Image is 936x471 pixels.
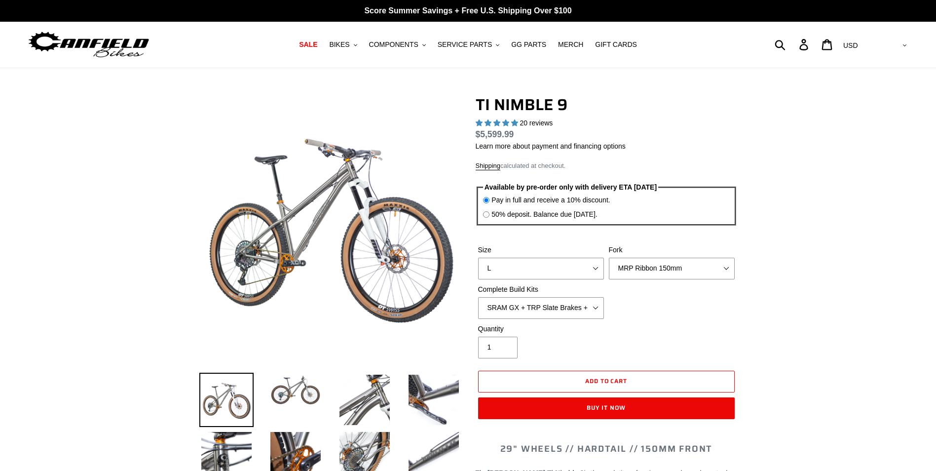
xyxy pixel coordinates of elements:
a: Shipping [476,162,501,170]
div: calculated at checkout. [476,161,737,171]
button: Add to cart [478,371,735,392]
span: Add to cart [585,376,628,386]
span: 29" WHEELS // HARDTAIL // 150MM FRONT [500,442,712,456]
button: BIKES [324,38,362,51]
label: Size [478,245,604,255]
span: MERCH [558,40,583,49]
a: MERCH [553,38,588,51]
span: SALE [299,40,317,49]
input: Search [780,34,805,55]
label: 50% deposit. Balance due [DATE]. [491,209,598,220]
a: GG PARTS [506,38,551,51]
label: Fork [609,245,735,255]
h1: TI NIMBLE 9 [476,95,737,114]
img: Load image into Gallery viewer, TI NIMBLE 9 [337,373,392,427]
span: $5,599.99 [476,129,514,139]
span: 20 reviews [520,119,553,127]
img: Load image into Gallery viewer, TI NIMBLE 9 [199,373,254,427]
span: SERVICE PARTS [438,40,492,49]
img: Load image into Gallery viewer, TI NIMBLE 9 [268,373,323,407]
label: Complete Build Kits [478,284,604,295]
button: Buy it now [478,397,735,419]
span: BIKES [329,40,349,49]
label: Pay in full and receive a 10% discount. [491,195,610,205]
span: COMPONENTS [369,40,418,49]
label: Quantity [478,324,604,334]
img: Load image into Gallery viewer, TI NIMBLE 9 [407,373,461,427]
button: COMPONENTS [364,38,431,51]
a: Learn more about payment and financing options [476,142,626,150]
span: 4.90 stars [476,119,520,127]
button: SERVICE PARTS [433,38,504,51]
span: GG PARTS [511,40,546,49]
img: Canfield Bikes [27,29,150,60]
legend: Available by pre-order only with delivery ETA [DATE] [483,182,658,193]
a: GIFT CARDS [590,38,642,51]
a: SALE [294,38,322,51]
span: GIFT CARDS [595,40,637,49]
